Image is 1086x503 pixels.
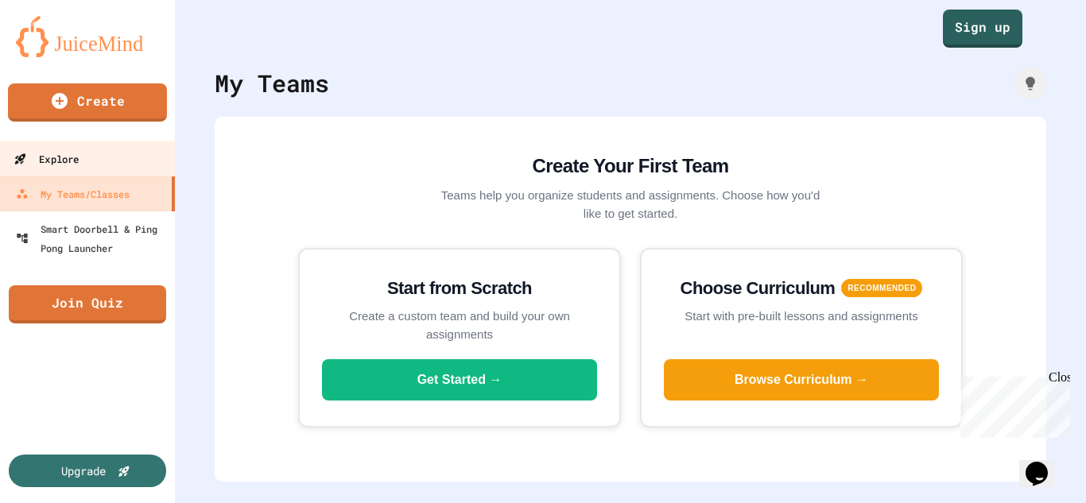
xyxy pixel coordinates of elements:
[954,370,1070,438] iframe: chat widget
[8,83,167,122] a: Create
[61,462,106,479] div: Upgrade
[440,152,821,180] h2: Create Your First Team
[16,16,159,57] img: logo-orange.svg
[664,359,939,400] button: Browse Curriculum →
[440,187,821,222] p: Teams help you organize students and assignments. Choose how you'd like to get started.
[943,10,1022,48] a: Sign up
[1019,439,1070,487] iframe: chat widget
[841,279,922,297] span: RECOMMENDED
[9,285,166,323] a: Join Quiz
[664,308,939,326] p: Start with pre-built lessons and assignments
[16,184,130,203] div: My Teams/Classes
[322,275,597,301] h3: Start from Scratch
[6,6,110,101] div: Chat with us now!Close
[14,149,79,169] div: Explore
[16,219,169,257] div: Smart Doorbell & Ping Pong Launcher
[322,359,597,400] button: Get Started →
[681,275,836,301] h3: Choose Curriculum
[1014,68,1046,99] div: How it works
[322,308,597,343] p: Create a custom team and build your own assignments
[215,65,329,101] div: My Teams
